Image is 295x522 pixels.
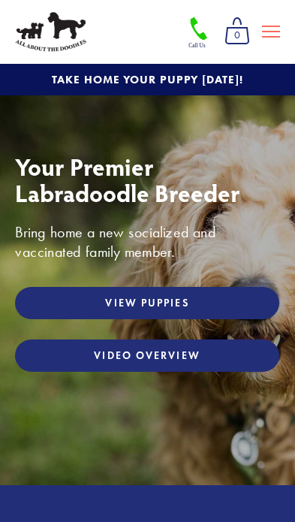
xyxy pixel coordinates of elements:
[218,12,256,51] a: 0 items in cart
[15,222,280,261] h3: Bring home a new socialized and vaccinated family member.
[224,26,250,45] span: 0
[15,339,279,372] a: Video Overview
[15,287,279,319] a: View Puppies
[15,12,86,52] img: All About The Doodles
[187,16,211,50] img: Phone Icon
[15,153,280,206] h1: Your Premier Labradoodle Breeder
